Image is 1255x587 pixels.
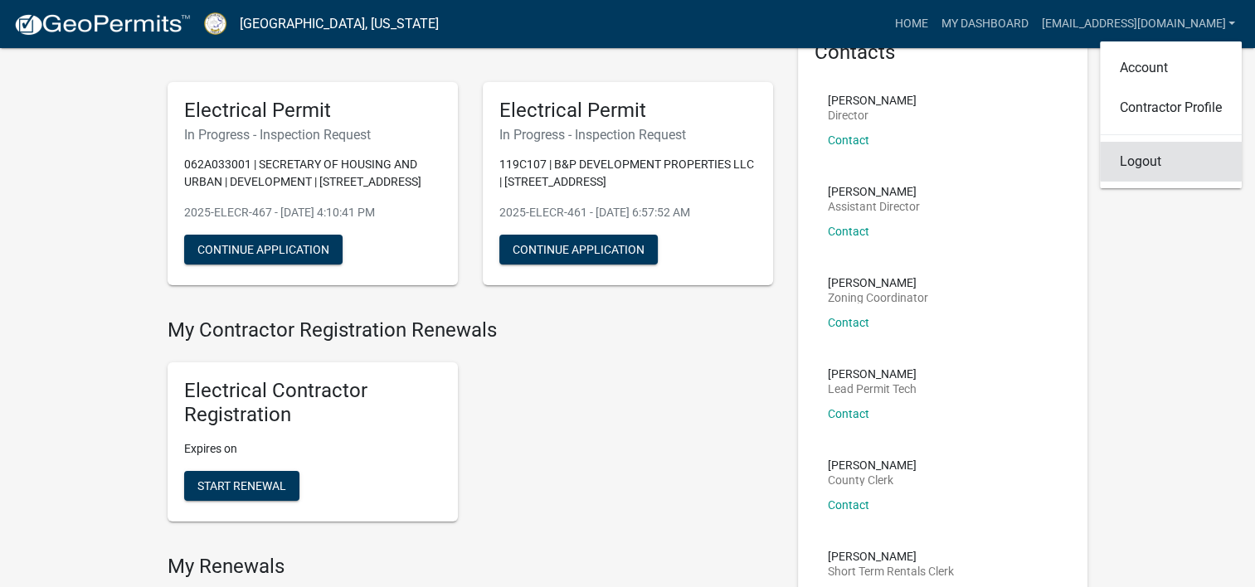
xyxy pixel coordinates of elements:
p: Assistant Director [828,201,920,212]
h4: My Contractor Registration Renewals [168,318,773,342]
p: 119C107 | B&P DEVELOPMENT PROPERTIES LLC | [STREET_ADDRESS] [499,156,756,191]
h6: In Progress - Inspection Request [184,127,441,143]
p: 2025-ELECR-461 - [DATE] 6:57:52 AM [499,204,756,221]
a: Contact [828,316,869,329]
h5: Electrical Contractor Registration [184,379,441,427]
button: Continue Application [184,235,343,264]
a: Contact [828,498,869,512]
p: 062A033001 | SECRETARY OF HOUSING AND URBAN | DEVELOPMENT | [STREET_ADDRESS] [184,156,441,191]
p: Lead Permit Tech [828,383,917,395]
a: My Dashboard [934,8,1034,40]
button: Start Renewal [184,471,299,501]
a: Contact [828,407,869,420]
a: Contact [828,225,869,238]
button: Continue Application [499,235,658,264]
a: Account [1100,48,1242,88]
h5: Electrical Permit [499,99,756,123]
p: 2025-ELECR-467 - [DATE] 4:10:41 PM [184,204,441,221]
p: [PERSON_NAME] [828,368,917,380]
a: Contractor Profile [1100,88,1242,128]
a: [EMAIL_ADDRESS][DOMAIN_NAME] [1034,8,1242,40]
wm-registration-list-section: My Contractor Registration Renewals [168,318,773,534]
p: [PERSON_NAME] [828,459,917,471]
a: Logout [1100,142,1242,182]
span: Start Renewal [197,478,286,492]
h5: Electrical Permit [184,99,441,123]
a: Home [888,8,934,40]
p: [PERSON_NAME] [828,277,928,289]
h5: Contacts [815,41,1072,65]
p: County Clerk [828,474,917,486]
p: Expires on [184,440,441,458]
p: [PERSON_NAME] [828,95,917,106]
p: Short Term Rentals Clerk [828,565,954,577]
p: Director [828,109,917,121]
a: Contact [828,133,869,147]
h6: In Progress - Inspection Request [499,127,756,143]
p: [PERSON_NAME] [828,186,920,197]
p: [PERSON_NAME] [828,551,954,562]
img: Putnam County, Georgia [204,12,226,35]
p: Zoning Coordinator [828,292,928,303]
h4: My Renewals [168,555,773,579]
div: [EMAIL_ADDRESS][DOMAIN_NAME] [1100,41,1242,188]
a: [GEOGRAPHIC_DATA], [US_STATE] [240,10,439,38]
